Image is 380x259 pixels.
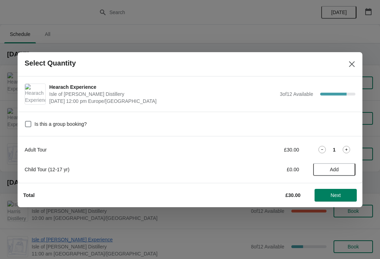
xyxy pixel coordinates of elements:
strong: £30.00 [285,192,300,198]
button: Next [315,189,357,202]
h2: Select Quantity [25,59,76,67]
div: £30.00 [234,146,299,153]
span: Add [330,167,339,172]
span: Hearach Experience [49,84,276,91]
div: Child Tour (12-17 yr) [25,166,220,173]
span: Is this a group booking? [34,121,87,128]
span: Isle of [PERSON_NAME] Distillery [49,91,276,98]
strong: Total [23,192,34,198]
span: 3 of 12 Available [280,91,313,97]
span: [DATE] 12:00 pm Europe/[GEOGRAPHIC_DATA] [49,98,276,105]
div: Adult Tour [25,146,220,153]
img: Hearach Experience | Isle of Harris Distillery | September 29 | 12:00 pm Europe/London [25,84,45,104]
div: £0.00 [234,166,299,173]
button: Close [346,58,358,70]
span: Next [331,192,341,198]
strong: 1 [333,146,336,153]
button: Add [313,163,355,176]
